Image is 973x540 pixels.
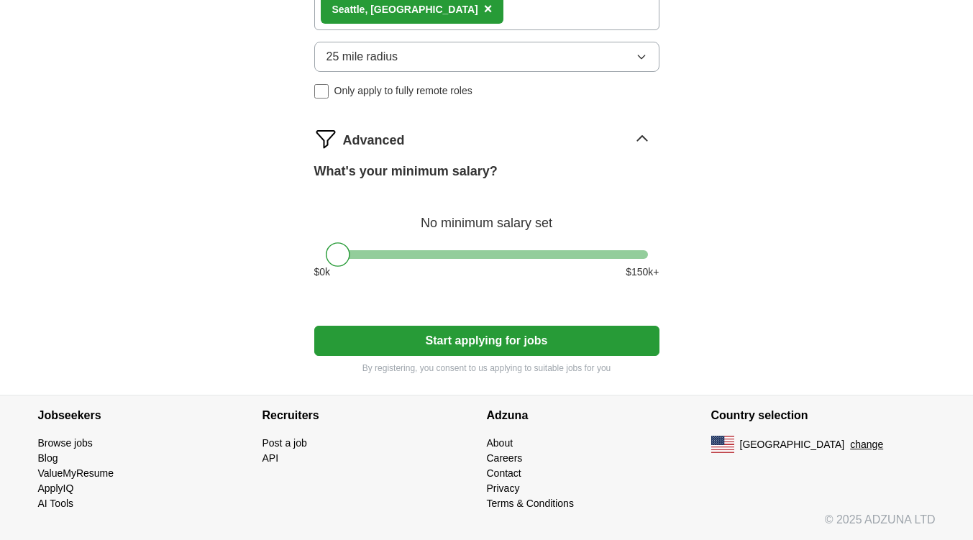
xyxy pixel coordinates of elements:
a: ApplyIQ [38,482,74,494]
a: ValueMyResume [38,467,114,479]
strong: Seatt [332,4,357,15]
span: Only apply to fully remote roles [334,83,472,99]
div: No minimum salary set [314,198,659,233]
a: Blog [38,452,58,464]
span: $ 0 k [314,265,331,280]
label: What's your minimum salary? [314,162,498,181]
a: Privacy [487,482,520,494]
a: About [487,437,513,449]
img: filter [314,127,337,150]
a: Contact [487,467,521,479]
button: Start applying for jobs [314,326,659,356]
a: Careers [487,452,523,464]
span: Advanced [343,131,405,150]
a: API [262,452,279,464]
span: × [484,1,493,17]
input: Only apply to fully remote roles [314,84,329,99]
a: Terms & Conditions [487,498,574,509]
a: Browse jobs [38,437,93,449]
div: le, [GEOGRAPHIC_DATA] [332,2,478,17]
span: [GEOGRAPHIC_DATA] [740,437,845,452]
p: By registering, you consent to us applying to suitable jobs for you [314,362,659,375]
div: © 2025 ADZUNA LTD [27,511,947,540]
button: 25 mile radius [314,42,659,72]
button: change [850,437,883,452]
a: Post a job [262,437,307,449]
span: $ 150 k+ [626,265,659,280]
a: AI Tools [38,498,74,509]
span: 25 mile radius [326,48,398,65]
img: US flag [711,436,734,453]
h4: Country selection [711,395,936,436]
